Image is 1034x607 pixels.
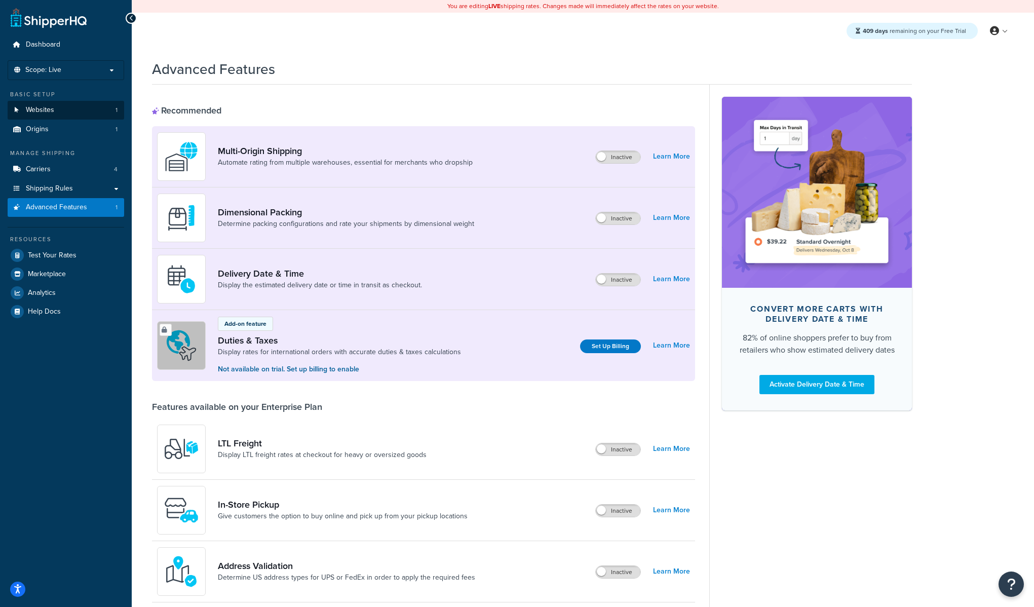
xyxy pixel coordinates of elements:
span: Dashboard [26,41,60,49]
div: Manage Shipping [8,149,124,158]
div: 82% of online shoppers prefer to buy from retailers who show estimated delivery dates [738,332,896,356]
label: Inactive [596,212,640,224]
img: y79ZsPf0fXUFUhFXDzUgf+ktZg5F2+ohG75+v3d2s1D9TjoU8PiyCIluIjV41seZevKCRuEjTPPOKHJsQcmKCXGdfprl3L4q7... [164,431,199,467]
span: Websites [26,106,54,115]
a: Activate Delivery Date & Time [759,375,874,394]
a: Set Up Billing [580,339,641,353]
a: Determine US address types for UPS or FedEx in order to apply the required fees [218,573,475,583]
a: Automate rating from multiple warehouses, essential for merchants who dropship [218,158,473,168]
li: Advanced Features [8,198,124,217]
div: Basic Setup [8,90,124,99]
span: remaining on your Free Trial [863,26,966,35]
a: Origins1 [8,120,124,139]
label: Inactive [596,566,640,578]
span: 1 [116,125,118,134]
li: Origins [8,120,124,139]
a: Advanced Features1 [8,198,124,217]
img: feature-image-ddt-36eae7f7280da8017bfb280eaccd9c446f90b1fe08728e4019434db127062ab4.png [737,112,897,272]
label: Inactive [596,274,640,286]
div: Recommended [152,105,221,116]
a: In-Store Pickup [218,499,468,510]
a: Address Validation [218,560,475,572]
a: Shipping Rules [8,179,124,198]
a: Give customers the option to buy online and pick up from your pickup locations [218,511,468,521]
a: Dashboard [8,35,124,54]
span: Help Docs [28,308,61,316]
a: Learn More [653,272,690,286]
a: Help Docs [8,302,124,321]
span: Carriers [26,165,51,174]
span: 1 [116,203,118,212]
a: Learn More [653,211,690,225]
span: Test Your Rates [28,251,76,260]
label: Inactive [596,151,640,163]
a: Display the estimated delivery date or time in transit as checkout. [218,280,422,290]
a: Learn More [653,503,690,517]
img: WatD5o0RtDAAAAAElFTkSuQmCC [164,139,199,174]
a: Learn More [653,149,690,164]
li: Carriers [8,160,124,179]
a: Learn More [653,564,690,579]
span: Marketplace [28,270,66,279]
span: Advanced Features [26,203,87,212]
a: Analytics [8,284,124,302]
label: Inactive [596,443,640,456]
img: DTVBYsAAAAAASUVORK5CYII= [164,200,199,236]
a: Multi-Origin Shipping [218,145,473,157]
h1: Advanced Features [152,59,275,79]
span: Analytics [28,289,56,297]
div: Features available on your Enterprise Plan [152,401,322,412]
b: LIVE [488,2,501,11]
strong: 409 days [863,26,888,35]
a: Learn More [653,442,690,456]
img: kIG8fy0lQAAAABJRU5ErkJggg== [164,554,199,589]
img: wfgcfpwTIucLEAAAAASUVORK5CYII= [164,492,199,528]
a: Display rates for international orders with accurate duties & taxes calculations [218,347,461,357]
button: Open Resource Center [999,572,1024,597]
li: Websites [8,101,124,120]
a: LTL Freight [218,438,427,449]
span: Shipping Rules [26,184,73,193]
div: Convert more carts with delivery date & time [738,304,896,324]
a: Test Your Rates [8,246,124,264]
span: Scope: Live [25,66,61,74]
a: Websites1 [8,101,124,120]
img: gfkeb5ejjkALwAAAABJRU5ErkJggg== [164,261,199,297]
a: Duties & Taxes [218,335,461,346]
a: Dimensional Packing [218,207,474,218]
a: Delivery Date & Time [218,268,422,279]
a: Determine packing configurations and rate your shipments by dimensional weight [218,219,474,229]
span: 4 [114,165,118,174]
label: Inactive [596,505,640,517]
a: Carriers4 [8,160,124,179]
span: Origins [26,125,49,134]
div: Resources [8,235,124,244]
p: Add-on feature [224,319,266,328]
a: Marketplace [8,265,124,283]
p: Not available on trial. Set up billing to enable [218,364,461,375]
span: 1 [116,106,118,115]
a: Learn More [653,338,690,353]
a: Display LTL freight rates at checkout for heavy or oversized goods [218,450,427,460]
